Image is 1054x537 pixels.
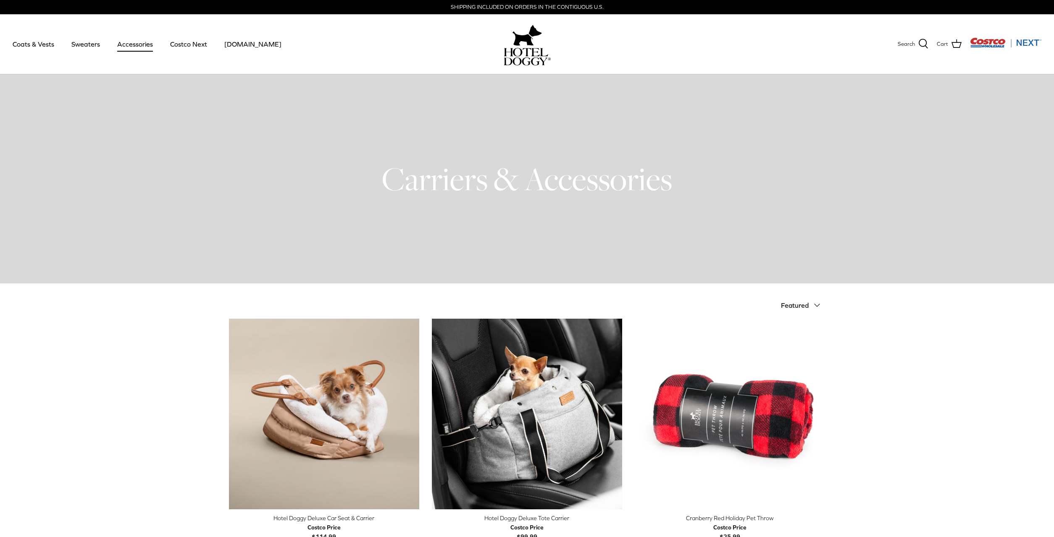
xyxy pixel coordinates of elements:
div: Costco Price [713,523,746,532]
div: Hotel Doggy Deluxe Tote Carrier [432,513,622,523]
img: hoteldoggy.com [513,23,542,48]
a: Coats & Vests [5,30,62,58]
span: Search [898,40,915,49]
a: Hotel Doggy Deluxe Car Seat & Carrier [229,319,419,509]
a: Hotel Doggy Deluxe Tote Carrier [432,319,622,509]
a: Accessories [110,30,160,58]
button: Featured [781,296,825,314]
a: Visit Costco Next [970,43,1041,49]
img: hoteldoggycom [504,48,551,65]
div: Hotel Doggy Deluxe Car Seat & Carrier [229,513,419,523]
a: Cart [937,39,962,50]
a: hoteldoggy.com hoteldoggycom [504,23,551,65]
img: Costco Next [970,37,1041,48]
span: Cart [937,40,948,49]
a: [DOMAIN_NAME] [217,30,289,58]
div: Costco Price [510,523,544,532]
a: Sweaters [64,30,108,58]
a: Search [898,39,928,50]
h1: Carriers & Accessories [229,158,825,199]
a: Costco Next [163,30,215,58]
span: Featured [781,301,809,309]
a: Cranberry Red Holiday Pet Throw [635,319,825,509]
div: Costco Price [308,523,341,532]
div: Cranberry Red Holiday Pet Throw [635,513,825,523]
